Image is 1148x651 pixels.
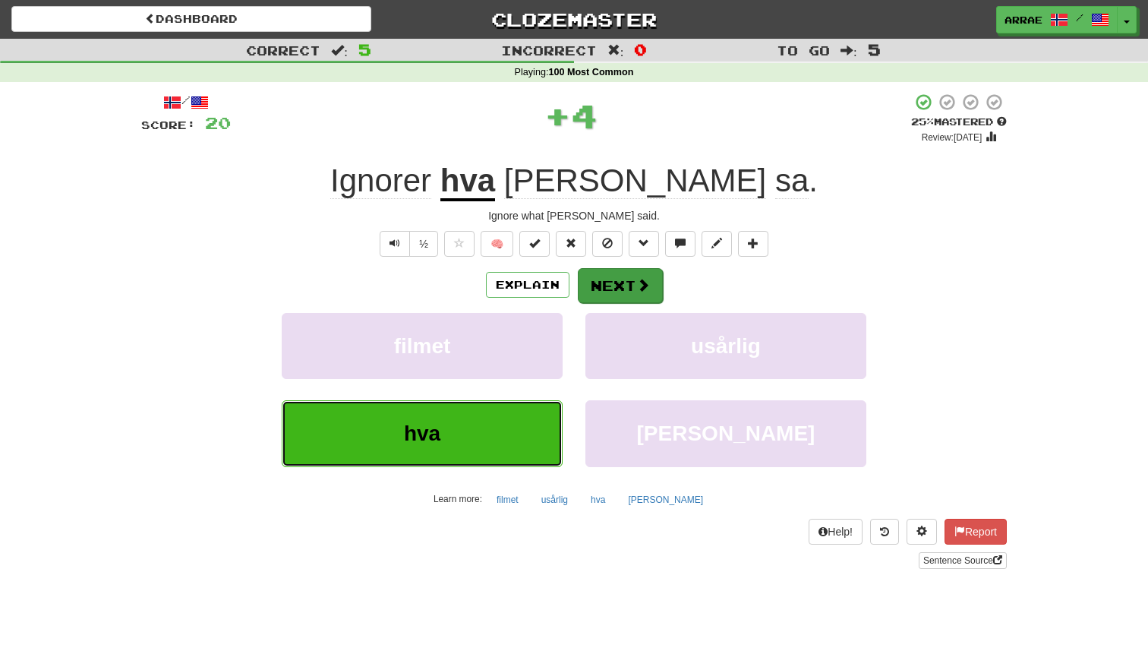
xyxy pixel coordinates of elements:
[358,40,371,58] span: 5
[486,272,569,298] button: Explain
[394,6,754,33] a: Clozemaster
[629,231,659,257] button: Grammar (alt+g)
[775,163,809,199] span: sa
[246,43,320,58] span: Correct
[495,163,818,199] span: .
[556,231,586,257] button: Reset to 0% Mastered (alt+r)
[501,43,597,58] span: Incorrect
[331,44,348,57] span: :
[868,40,881,58] span: 5
[809,519,863,545] button: Help!
[1076,12,1083,23] span: /
[205,113,231,132] span: 20
[141,119,196,131] span: Score:
[394,334,451,358] span: filmet
[434,494,482,504] small: Learn more:
[440,163,495,201] u: hva
[996,6,1118,33] a: arrae /
[141,208,1007,223] div: Ignore what [PERSON_NAME] said.
[702,231,732,257] button: Edit sentence (alt+d)
[11,6,371,32] a: Dashboard
[585,313,866,379] button: usårlig
[620,488,711,511] button: [PERSON_NAME]
[488,488,527,511] button: filmet
[840,44,857,57] span: :
[945,519,1007,545] button: Report
[141,93,231,112] div: /
[634,40,647,58] span: 0
[444,231,475,257] button: Favorite sentence (alt+f)
[585,400,866,466] button: [PERSON_NAME]
[282,313,563,379] button: filmet
[870,519,899,545] button: Round history (alt+y)
[582,488,613,511] button: hva
[409,231,438,257] button: ½
[919,552,1007,569] a: Sentence Source
[592,231,623,257] button: Ignore sentence (alt+i)
[738,231,768,257] button: Add to collection (alt+a)
[1004,13,1042,27] span: arrae
[911,115,1007,129] div: Mastered
[911,115,934,128] span: 25 %
[282,400,563,466] button: hva
[637,422,815,445] span: [PERSON_NAME]
[544,93,571,138] span: +
[504,163,766,199] span: [PERSON_NAME]
[548,67,633,77] strong: 100 Most Common
[377,231,438,257] div: Text-to-speech controls
[578,268,663,303] button: Next
[380,231,410,257] button: Play sentence audio (ctl+space)
[481,231,513,257] button: 🧠
[922,132,982,143] small: Review: [DATE]
[665,231,695,257] button: Discuss sentence (alt+u)
[777,43,830,58] span: To go
[519,231,550,257] button: Set this sentence to 100% Mastered (alt+m)
[571,96,598,134] span: 4
[404,422,440,445] span: hva
[691,334,761,358] span: usårlig
[533,488,576,511] button: usårlig
[330,163,431,199] span: Ignorer
[607,44,624,57] span: :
